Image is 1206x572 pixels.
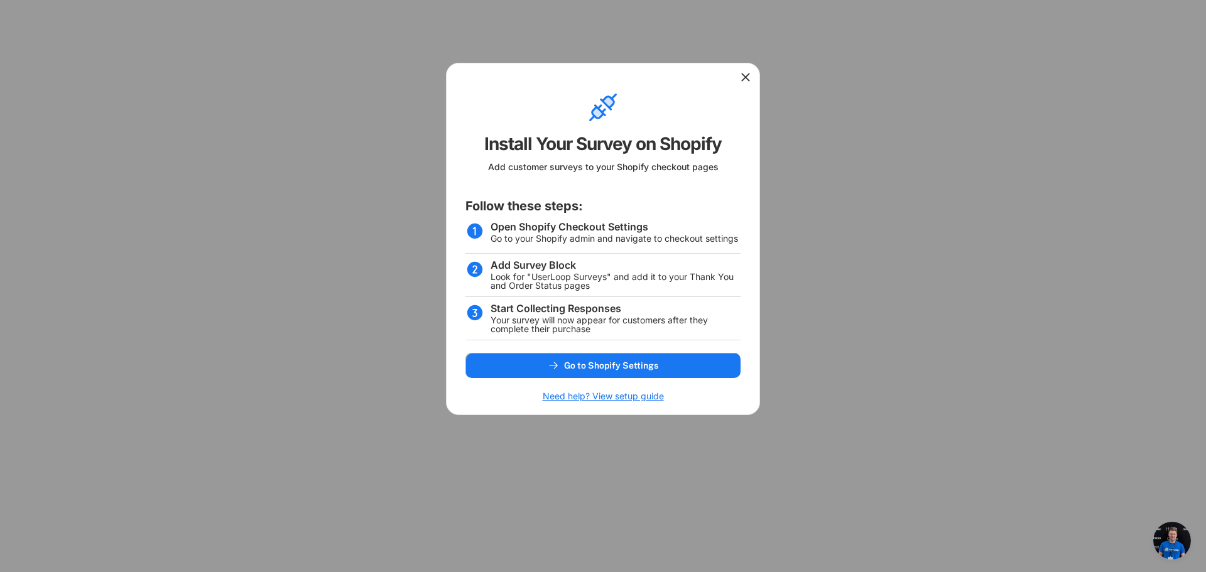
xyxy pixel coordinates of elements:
[491,273,741,290] div: Look for "UserLoop Surveys" and add it to your Thank You and Order Status pages
[491,303,621,313] div: Start Collecting Responses
[465,198,583,215] div: Follow these steps:
[543,391,664,402] h6: Need help? View setup guide
[488,161,719,179] div: Add customer surveys to your Shopify checkout pages
[564,361,658,370] span: Go to Shopify Settings
[491,260,576,270] div: Add Survey Block
[465,353,741,378] button: Go to Shopify Settings
[1153,522,1191,559] a: Open chat
[491,222,648,232] div: Open Shopify Checkout Settings
[491,234,738,243] div: Go to your Shopify admin and navigate to checkout settings
[491,316,741,333] div: Your survey will now appear for customers after they complete their purchase
[484,132,722,155] div: Install Your Survey on Shopify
